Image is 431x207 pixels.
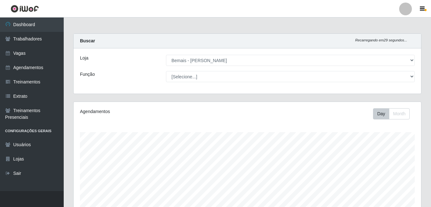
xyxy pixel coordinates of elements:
[80,71,95,78] label: Função
[373,108,410,119] div: First group
[373,108,415,119] div: Toolbar with button groups
[373,108,389,119] button: Day
[355,38,407,42] i: Recarregando em 29 segundos...
[389,108,410,119] button: Month
[80,108,214,115] div: Agendamentos
[80,38,95,43] strong: Buscar
[11,5,39,13] img: CoreUI Logo
[80,55,88,61] label: Loja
